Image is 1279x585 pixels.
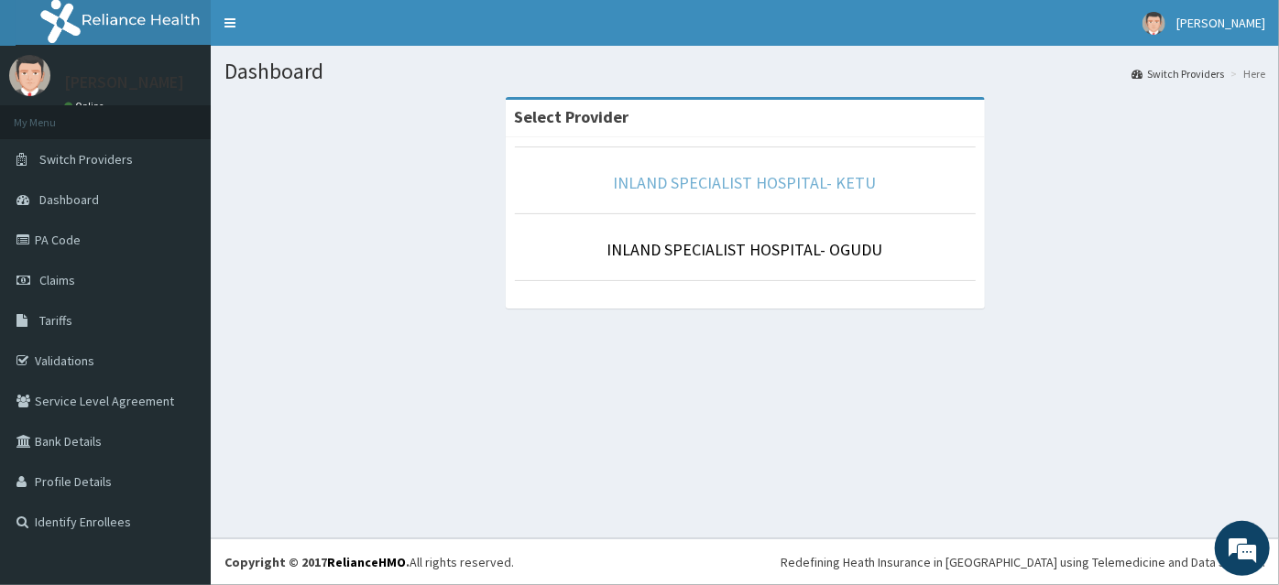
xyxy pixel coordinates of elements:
div: Minimize live chat window [301,9,344,53]
a: Online [64,100,108,113]
a: RelianceHMO [327,554,406,570]
span: Tariffs [39,312,72,329]
span: Dashboard [39,191,99,208]
li: Here [1226,66,1265,81]
textarea: Type your message and hit 'Enter' [9,390,349,454]
span: [PERSON_NAME] [1176,15,1265,31]
p: [PERSON_NAME] [64,74,184,91]
strong: Select Provider [515,106,629,127]
img: d_794563401_company_1708531726252_794563401 [34,92,74,137]
div: Chat with us now [95,103,308,126]
a: Switch Providers [1131,66,1224,81]
img: User Image [1142,12,1165,35]
footer: All rights reserved. [211,538,1279,585]
span: Switch Providers [39,151,133,168]
div: Redefining Heath Insurance in [GEOGRAPHIC_DATA] using Telemedicine and Data Science! [781,553,1265,571]
a: INLAND SPECIALIST HOSPITAL- KETU [614,172,877,193]
span: Claims [39,272,75,288]
span: We're online! [106,176,253,361]
img: User Image [9,55,50,96]
strong: Copyright © 2017 . [224,554,410,570]
h1: Dashboard [224,60,1265,83]
a: INLAND SPECIALIST HOSPITAL- OGUDU [607,239,883,260]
